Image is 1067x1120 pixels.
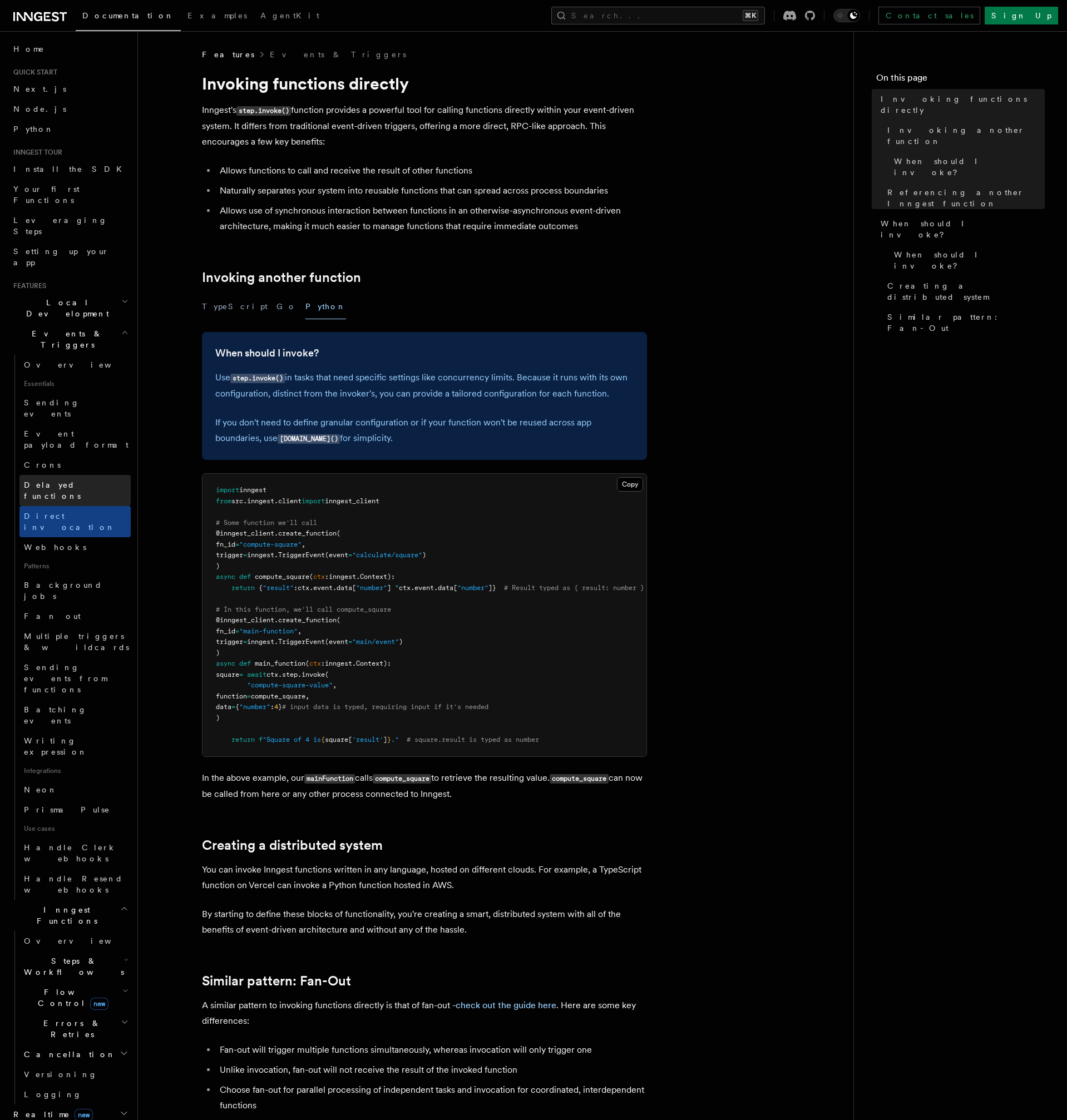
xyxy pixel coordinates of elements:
[13,165,129,174] span: Install the SDK
[24,705,87,725] span: Batching events
[236,106,291,116] code: step.invoke()
[438,584,453,592] span: data
[387,736,391,744] span: }
[325,671,329,678] span: (
[411,584,414,592] span: .
[24,785,57,794] span: Neon
[278,497,302,505] span: client
[24,360,139,369] span: Overview
[274,529,278,537] span: .
[247,681,333,689] span: "compute-square-value"
[9,1109,93,1120] span: Realtime
[294,584,298,592] span: :
[9,900,131,931] button: Inngest Functions
[19,506,131,537] a: Direct invocation
[9,39,131,59] a: Home
[24,512,115,532] span: Direct invocation
[19,700,131,731] a: Batching events
[337,529,340,537] span: (
[247,497,274,505] span: inngest
[414,584,434,592] span: event
[9,355,131,900] div: Events & Triggers
[894,249,1045,271] span: When should I invoke?
[247,638,278,646] span: inngest.
[216,714,220,722] span: )
[24,480,81,500] span: Delayed functions
[216,486,239,494] span: import
[883,182,1045,214] a: Referencing another Inngest function
[305,660,309,667] span: (
[247,692,251,700] span: =
[216,616,274,624] span: @inngest_client
[216,703,231,711] span: data
[883,276,1045,307] a: Creating a distributed system
[216,562,220,570] span: )
[9,99,131,119] a: Node.js
[216,649,220,657] span: )
[887,311,1045,334] span: Similar pattern: Fan-Out
[263,584,294,592] span: "result"
[239,627,298,635] span: "main-function"
[422,551,426,559] span: )
[321,660,325,667] span: :
[19,537,131,557] a: Webhooks
[202,49,254,60] span: Features
[216,163,647,179] li: Allows functions to call and receive the result of other functions
[9,297,121,319] span: Local Development
[9,159,131,179] a: Install the SDK
[9,293,131,324] button: Local Development
[215,415,634,447] p: If you don't need to define granular configuration or if your function won't be reused across app...
[383,736,387,744] span: ]
[352,551,422,559] span: "calculate/square"
[298,671,302,678] span: .
[239,671,243,678] span: =
[216,1082,647,1113] li: Choose fan-out for parallel processing of independent tasks and invocation for coordinated, inter...
[274,703,278,711] span: 4
[387,584,391,592] span: ]
[19,820,131,837] span: Use cases
[9,241,131,272] a: Setting up your app
[13,216,107,236] span: Leveraging Steps
[230,374,285,383] code: step.invoke()
[239,573,251,581] span: def
[231,497,243,505] span: src
[19,657,131,700] a: Sending events from functions
[19,955,124,978] span: Steps & Workflows
[887,187,1045,209] span: Referencing another Inngest function
[9,931,131,1104] div: Inngest Functions
[202,837,383,853] a: Creating a distributed system
[488,584,496,592] span: ]}
[235,627,239,635] span: =
[985,7,1058,24] a: Sign Up
[216,1042,647,1058] li: Fan-out will trigger multiple functions simultaneously, whereas invocation will only trigger one
[456,1000,556,1010] a: check out the guide here
[260,11,319,20] span: AgentKit
[321,736,325,744] span: {
[876,71,1045,89] h4: On this page
[239,703,270,711] span: "number"
[216,573,235,581] span: async
[302,541,305,548] span: ,
[216,638,243,646] span: trigger
[216,671,239,678] span: square
[453,584,457,592] span: [
[313,584,333,592] span: event
[352,638,399,646] span: "main/event"
[202,906,647,938] p: By starting to define these blocks of functionality, you're creating a smart, distributed system ...
[9,324,131,355] button: Events & Triggers
[243,638,247,646] span: =
[325,638,348,646] span: (event
[302,671,325,678] span: invoke
[216,183,647,199] li: Naturally separates your system into reusable functions that can spread across process boundaries
[24,612,81,621] span: Fan out
[24,429,129,449] span: Event payload format
[24,632,129,652] span: Multiple triggers & wildcards
[19,837,131,869] a: Handle Clerk webhooks
[19,800,131,820] a: Prisma Pulse
[9,179,131,210] a: Your first Functions
[278,638,325,646] span: TriggerEvent
[352,736,383,744] span: 'result'
[887,280,1045,303] span: Creating a distributed system
[360,573,395,581] span: Context):
[890,245,1045,276] a: When should I invoke?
